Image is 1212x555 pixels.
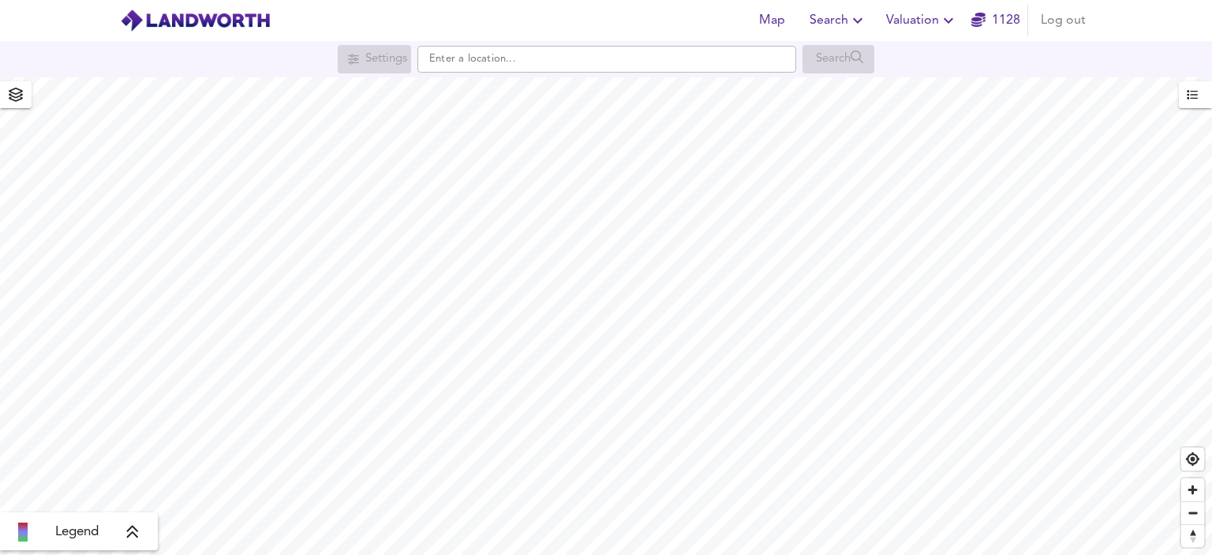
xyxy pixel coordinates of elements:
[1181,524,1204,547] button: Reset bearing to north
[1034,5,1092,36] button: Log out
[1181,448,1204,471] button: Find my location
[1181,525,1204,547] span: Reset bearing to north
[886,9,958,32] span: Valuation
[1181,501,1204,524] button: Zoom out
[880,5,964,36] button: Valuation
[971,5,1021,36] button: 1128
[417,46,796,73] input: Enter a location...
[753,9,791,32] span: Map
[802,45,874,73] div: Search for a location first or explore the map
[55,523,99,542] span: Legend
[803,5,873,36] button: Search
[1181,502,1204,524] span: Zoom out
[971,9,1020,32] a: 1128
[120,9,271,32] img: logo
[338,45,411,73] div: Search for a location first or explore the map
[1041,9,1086,32] span: Log out
[1181,478,1204,501] button: Zoom in
[746,5,797,36] button: Map
[810,9,867,32] span: Search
